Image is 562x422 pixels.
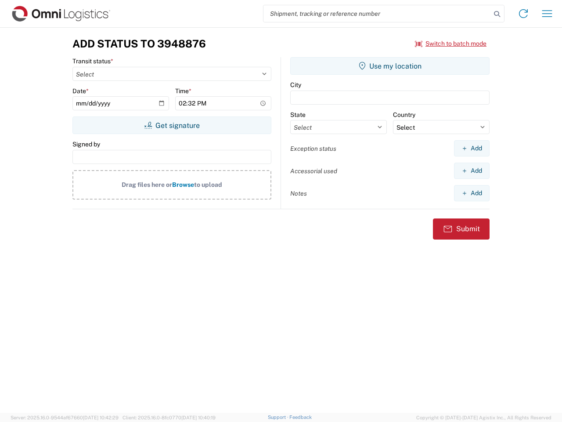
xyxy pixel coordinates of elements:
[290,57,490,75] button: Use my location
[454,163,490,179] button: Add
[72,140,100,148] label: Signed by
[290,167,337,175] label: Accessorial used
[72,37,206,50] h3: Add Status to 3948876
[289,415,312,420] a: Feedback
[194,181,222,188] span: to upload
[290,189,307,197] label: Notes
[454,185,490,201] button: Add
[433,218,490,240] button: Submit
[290,145,336,153] label: Exception status
[72,87,89,95] label: Date
[393,111,415,119] label: Country
[415,36,486,51] button: Switch to batch mode
[122,181,172,188] span: Drag files here or
[175,87,191,95] label: Time
[290,81,301,89] label: City
[72,116,271,134] button: Get signature
[416,414,551,422] span: Copyright © [DATE]-[DATE] Agistix Inc., All Rights Reserved
[290,111,306,119] label: State
[72,57,113,65] label: Transit status
[172,181,194,188] span: Browse
[454,140,490,156] button: Add
[181,415,216,420] span: [DATE] 10:40:19
[122,415,216,420] span: Client: 2025.16.0-8fc0770
[263,5,491,22] input: Shipment, tracking or reference number
[83,415,119,420] span: [DATE] 10:42:29
[268,415,290,420] a: Support
[11,415,119,420] span: Server: 2025.16.0-9544af67660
